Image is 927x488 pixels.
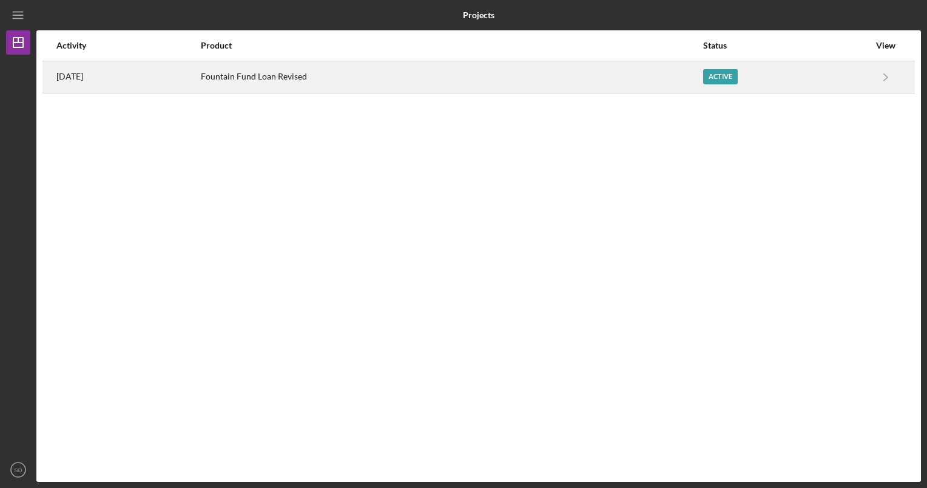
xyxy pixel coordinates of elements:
div: Status [703,41,869,50]
b: Projects [463,10,494,20]
text: SD [14,467,22,473]
div: View [871,41,901,50]
div: Fountain Fund Loan Revised [201,62,702,92]
button: SD [6,458,30,482]
div: Product [201,41,702,50]
div: Activity [56,41,200,50]
div: Active [703,69,738,84]
time: 2025-10-10 14:06 [56,72,83,81]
